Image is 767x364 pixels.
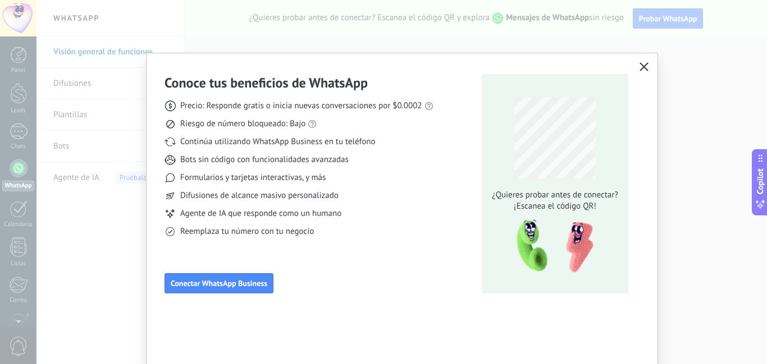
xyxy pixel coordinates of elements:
[180,136,375,148] span: Continúa utilizando WhatsApp Business en tu teléfono
[489,201,622,212] span: ¡Escanea el código QR!
[755,168,766,194] span: Copilot
[180,154,349,165] span: Bots sin código con funcionalidades avanzadas
[165,273,273,293] button: Conectar WhatsApp Business
[180,100,422,112] span: Precio: Responde gratis o inicia nuevas conversaciones por $0.0002
[507,216,596,277] img: qr-pic-1x.png
[165,74,368,91] h3: Conoce tus beneficios de WhatsApp
[180,172,326,183] span: Formularios y tarjetas interactivas, y más
[180,208,341,219] span: Agente de IA que responde como un humano
[180,226,314,237] span: Reemplaza tu número con tu negocio
[171,279,267,287] span: Conectar WhatsApp Business
[180,190,339,201] span: Difusiones de alcance masivo personalizado
[489,190,622,201] span: ¿Quieres probar antes de conectar?
[180,118,305,130] span: Riesgo de número bloqueado: Bajo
